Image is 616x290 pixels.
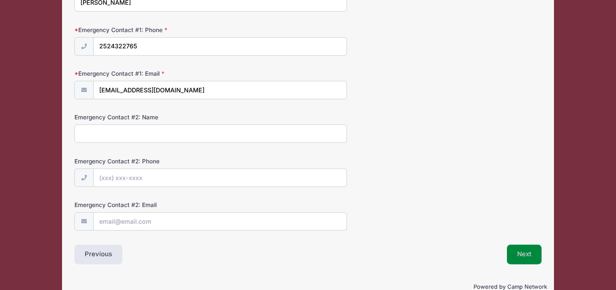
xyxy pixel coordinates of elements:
button: Next [507,245,542,264]
label: Emergency Contact #2: Phone [74,157,230,166]
input: email@email.com [93,212,347,231]
input: (xxx) xxx-xxxx [93,37,347,56]
input: (xxx) xxx-xxxx [93,169,347,187]
label: Emergency Contact #1: Phone [74,26,230,34]
label: Emergency Contact #2: Name [74,113,230,121]
label: Emergency Contact #2: Email [74,201,230,209]
button: Previous [74,245,122,264]
input: email@email.com [93,81,347,99]
label: Emergency Contact #1: Email [74,69,230,78]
